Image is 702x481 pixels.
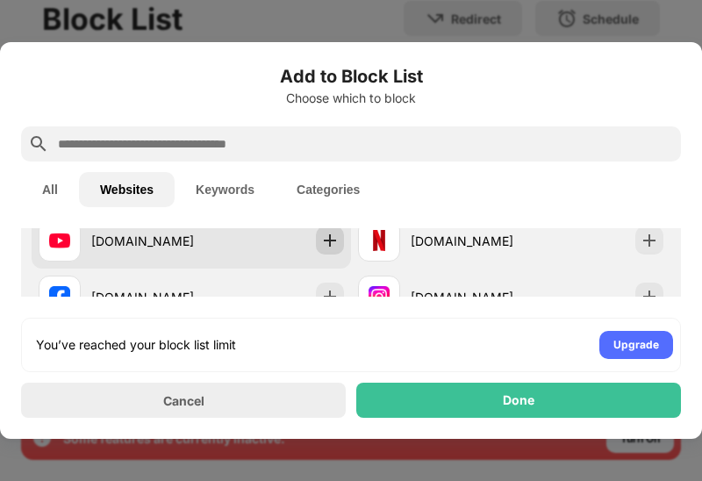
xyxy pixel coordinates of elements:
[411,232,513,250] div: [DOMAIN_NAME]
[36,336,236,354] div: You’ve reached your block list limit
[175,172,276,207] button: Keywords
[276,172,381,207] button: Categories
[369,230,390,251] img: favicons
[49,230,70,251] img: favicons
[21,91,681,105] div: Choose which to block
[91,232,194,250] div: [DOMAIN_NAME]
[21,63,681,90] h6: Add to Block List
[613,336,659,354] div: Upgrade
[49,286,70,307] img: favicons
[91,288,194,306] div: [DOMAIN_NAME]
[163,393,204,408] div: Cancel
[28,133,49,154] img: search.svg
[503,393,534,407] div: Done
[369,286,390,307] img: favicons
[21,172,79,207] button: All
[79,172,175,207] button: Websites
[411,288,513,306] div: [DOMAIN_NAME]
